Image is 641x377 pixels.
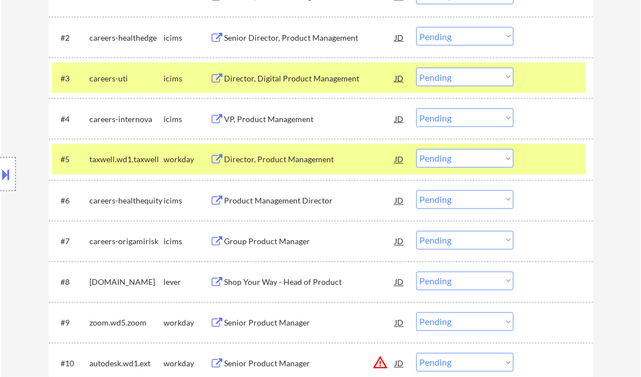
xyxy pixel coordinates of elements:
[394,313,406,333] div: JD
[394,68,406,88] div: JD
[164,277,210,288] div: lever
[394,272,406,292] div: JD
[225,277,395,288] div: Shop Your Way - Head of Product
[61,32,81,44] div: #2
[164,318,210,329] div: workday
[225,196,395,207] div: Product Management Director
[90,32,164,44] div: careers-healthedge
[225,154,395,166] div: Director, Product Management
[164,358,210,370] div: workday
[225,32,395,44] div: Senior Director, Product Management
[394,109,406,129] div: JD
[225,114,395,125] div: VP, Product Management
[394,27,406,47] div: JD
[61,277,81,288] div: #8
[90,318,164,329] div: zoom.wd5.zoom
[90,358,164,370] div: autodesk.wd1.ext
[61,318,81,329] div: #9
[394,353,406,374] div: JD
[394,231,406,252] div: JD
[394,190,406,211] div: JD
[90,277,164,288] div: [DOMAIN_NAME]
[164,32,210,44] div: icims
[61,358,81,370] div: #10
[225,73,395,84] div: Director, Digital Product Management
[225,358,395,370] div: Senior Product Manager
[394,149,406,170] div: JD
[225,236,395,248] div: Group Product Manager
[373,355,389,371] button: warning_amber
[225,318,395,329] div: Senior Product Manager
